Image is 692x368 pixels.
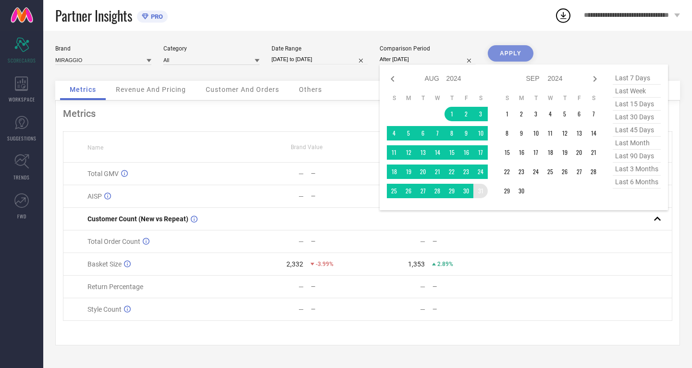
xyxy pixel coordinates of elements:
th: Monday [514,94,529,102]
td: Fri Sep 27 2024 [572,165,586,179]
div: — [311,193,367,200]
td: Sun Aug 18 2024 [387,165,401,179]
span: last 90 days [613,150,661,163]
td: Mon Aug 19 2024 [401,165,416,179]
span: Total Order Count [87,238,140,245]
span: last 45 days [613,124,661,137]
td: Sat Sep 07 2024 [586,107,601,121]
td: Tue Aug 27 2024 [416,184,430,198]
th: Tuesday [529,94,543,102]
span: Customer Count (New vs Repeat) [87,215,188,223]
td: Sun Aug 25 2024 [387,184,401,198]
span: Metrics [70,86,96,93]
td: Sat Aug 31 2024 [473,184,488,198]
span: last month [613,137,661,150]
td: Sat Aug 03 2024 [473,107,488,121]
td: Sun Sep 01 2024 [500,107,514,121]
th: Friday [572,94,586,102]
div: — [298,170,304,178]
span: last week [613,85,661,98]
td: Tue Aug 20 2024 [416,165,430,179]
span: -3.99% [316,261,334,267]
div: — [432,238,489,245]
span: last 6 months [613,176,661,189]
div: — [432,283,489,290]
td: Sat Sep 28 2024 [586,165,601,179]
div: Open download list [555,7,572,24]
td: Thu Sep 05 2024 [557,107,572,121]
div: — [420,305,425,313]
span: WORKSPACE [9,96,35,103]
td: Fri Aug 30 2024 [459,184,473,198]
td: Sat Sep 14 2024 [586,126,601,140]
th: Sunday [387,94,401,102]
div: — [311,238,367,245]
td: Tue Sep 24 2024 [529,165,543,179]
div: Next month [589,73,601,85]
span: FWD [17,213,26,220]
th: Wednesday [543,94,557,102]
div: Comparison Period [380,45,476,52]
th: Friday [459,94,473,102]
td: Mon Aug 05 2024 [401,126,416,140]
th: Tuesday [416,94,430,102]
div: — [298,305,304,313]
td: Fri Aug 16 2024 [459,145,473,160]
td: Thu Aug 01 2024 [445,107,459,121]
td: Sun Sep 08 2024 [500,126,514,140]
td: Wed Sep 04 2024 [543,107,557,121]
td: Sun Sep 22 2024 [500,165,514,179]
span: Total GMV [87,170,119,178]
td: Wed Aug 07 2024 [430,126,445,140]
div: 2,332 [286,260,303,268]
div: — [311,306,367,313]
td: Thu Sep 26 2024 [557,165,572,179]
td: Mon Sep 02 2024 [514,107,529,121]
th: Thursday [445,94,459,102]
th: Monday [401,94,416,102]
td: Wed Aug 21 2024 [430,165,445,179]
span: Name [87,144,103,151]
span: last 15 days [613,98,661,111]
div: — [298,192,304,200]
td: Sun Aug 04 2024 [387,126,401,140]
td: Sun Aug 11 2024 [387,145,401,160]
th: Sunday [500,94,514,102]
span: Revenue And Pricing [116,86,186,93]
td: Sat Aug 10 2024 [473,126,488,140]
td: Mon Aug 12 2024 [401,145,416,160]
td: Fri Aug 23 2024 [459,165,473,179]
div: — [420,238,425,245]
span: Basket Size [87,260,122,268]
td: Mon Sep 23 2024 [514,165,529,179]
div: 1,353 [408,260,425,268]
span: Customer And Orders [206,86,279,93]
th: Wednesday [430,94,445,102]
input: Select date range [272,54,368,64]
td: Tue Aug 13 2024 [416,145,430,160]
td: Wed Sep 25 2024 [543,165,557,179]
span: SUGGESTIONS [7,135,37,142]
td: Fri Aug 02 2024 [459,107,473,121]
div: Brand [55,45,151,52]
td: Thu Sep 12 2024 [557,126,572,140]
th: Thursday [557,94,572,102]
td: Wed Aug 14 2024 [430,145,445,160]
td: Thu Sep 19 2024 [557,145,572,160]
td: Thu Aug 29 2024 [445,184,459,198]
span: Others [299,86,322,93]
td: Thu Aug 22 2024 [445,165,459,179]
div: — [420,283,425,291]
td: Fri Aug 09 2024 [459,126,473,140]
td: Tue Sep 03 2024 [529,107,543,121]
th: Saturday [473,94,488,102]
td: Fri Sep 06 2024 [572,107,586,121]
td: Tue Aug 06 2024 [416,126,430,140]
span: Style Count [87,305,122,313]
td: Wed Aug 28 2024 [430,184,445,198]
span: AISP [87,192,102,200]
td: Sat Aug 24 2024 [473,165,488,179]
span: last 7 days [613,72,661,85]
td: Thu Aug 15 2024 [445,145,459,160]
span: last 30 days [613,111,661,124]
